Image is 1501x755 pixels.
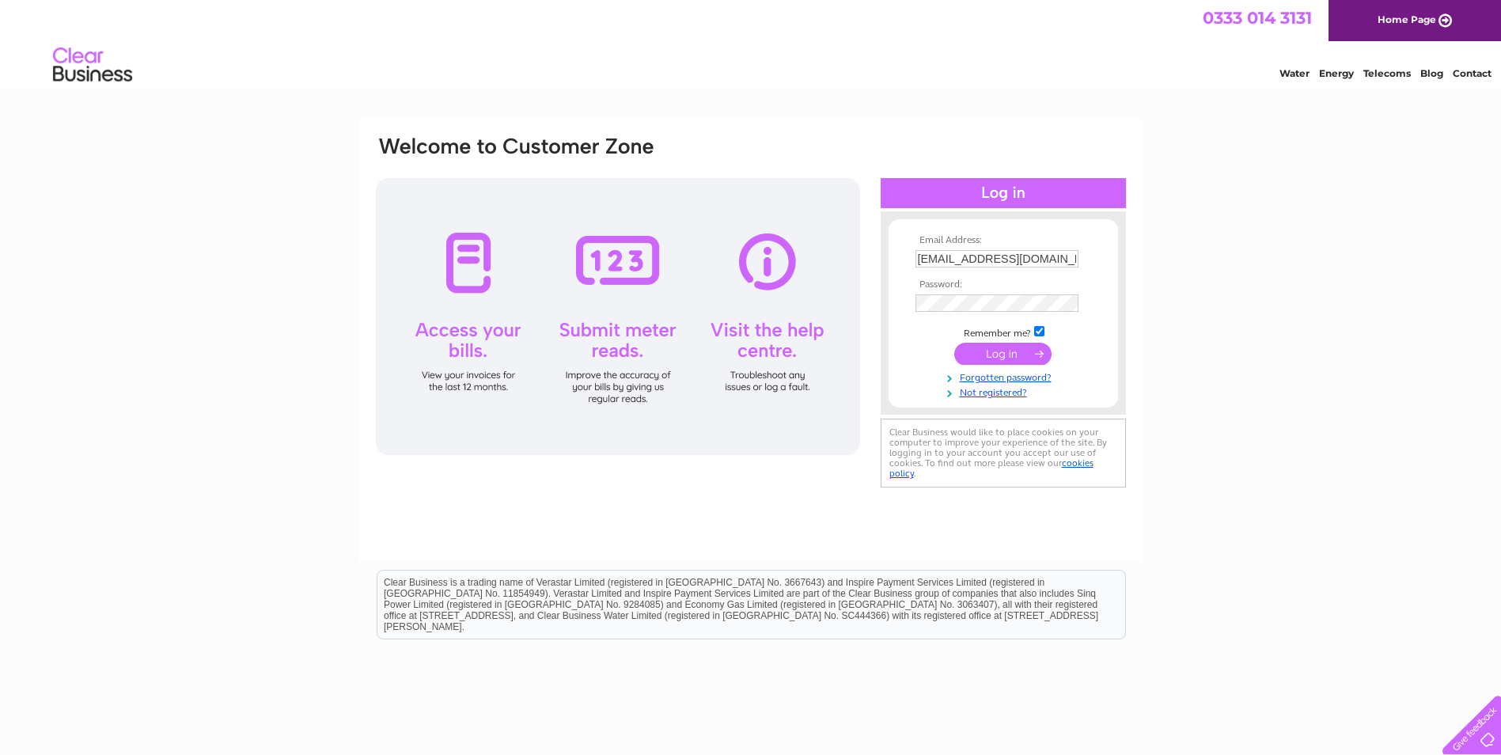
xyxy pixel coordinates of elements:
[881,419,1126,488] div: Clear Business would like to place cookies on your computer to improve your experience of the sit...
[1319,67,1354,79] a: Energy
[889,457,1094,479] a: cookies policy
[1203,8,1312,28] a: 0333 014 3131
[954,343,1052,365] input: Submit
[1420,67,1443,79] a: Blog
[912,279,1095,290] th: Password:
[52,41,133,89] img: logo.png
[915,369,1095,384] a: Forgotten password?
[912,235,1095,246] th: Email Address:
[1279,67,1310,79] a: Water
[377,9,1125,77] div: Clear Business is a trading name of Verastar Limited (registered in [GEOGRAPHIC_DATA] No. 3667643...
[1453,67,1492,79] a: Contact
[915,384,1095,399] a: Not registered?
[912,324,1095,340] td: Remember me?
[1363,67,1411,79] a: Telecoms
